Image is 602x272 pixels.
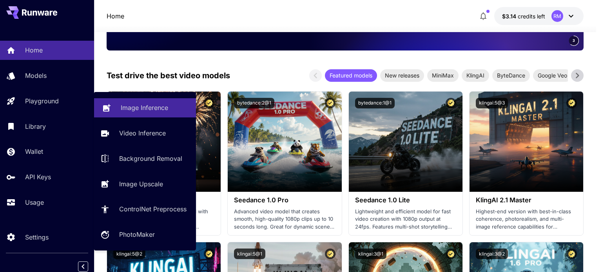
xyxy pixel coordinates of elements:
button: klingai:5@3 [476,98,508,108]
h3: Seedance 1.0 Lite [355,196,456,204]
a: Image Upscale [94,174,196,193]
p: Home [25,45,43,55]
button: bytedance:1@1 [355,98,395,108]
button: klingai:5@1 [234,249,265,259]
span: ByteDance [492,71,530,79]
div: $3.1356 [502,12,545,20]
p: Library [25,122,46,131]
span: KlingAI [462,71,489,79]
button: klingai:5@2 [113,249,145,259]
button: $3.1356 [494,7,584,25]
p: Usage [25,198,44,207]
img: alt [228,92,341,192]
button: Certified Model – Vetted for best performance and includes a commercial license. [325,98,335,108]
p: Highest-end version with best-in-class coherence, photorealism, and multi-image reference capabil... [476,208,577,231]
p: Models [25,71,47,80]
p: Image Inference [121,103,168,112]
img: alt [349,92,462,192]
span: 3 [573,38,575,43]
button: klingai:3@1 [355,249,386,259]
span: $3.14 [502,13,518,20]
a: PhotoMaker [94,225,196,244]
span: credits left [518,13,545,20]
p: API Keys [25,172,51,182]
button: Certified Model – Vetted for best performance and includes a commercial license. [325,249,335,259]
h3: KlingAI 2.1 Master [476,196,577,204]
button: Certified Model – Vetted for best performance and includes a commercial license. [204,98,214,108]
button: klingai:3@2 [476,249,508,259]
p: Wallet [25,147,43,156]
span: Google Veo [533,71,572,79]
p: Lightweight and efficient model for fast video creation with 1080p output at 24fps. Features mult... [355,208,456,231]
button: Certified Model – Vetted for best performance and includes a commercial license. [566,98,577,108]
p: Image Upscale [119,179,163,189]
a: Video Inference [94,124,196,143]
span: Featured models [325,71,377,79]
a: ControlNet Preprocess [94,200,196,219]
p: Home [107,11,124,21]
button: Collapse sidebar [78,261,88,272]
p: Test drive the best video models [107,70,230,81]
p: ControlNet Preprocess [119,204,187,214]
nav: breadcrumb [107,11,124,21]
img: alt [470,92,583,192]
button: Certified Model – Vetted for best performance and includes a commercial license. [446,98,456,108]
p: Settings [25,232,49,242]
p: PhotoMaker [119,230,155,239]
button: Certified Model – Vetted for best performance and includes a commercial license. [204,249,214,259]
span: MiniMax [427,71,459,79]
a: Background Removal [94,149,196,168]
button: Certified Model – Vetted for best performance and includes a commercial license. [566,249,577,259]
p: Background Removal [119,154,182,163]
button: Certified Model – Vetted for best performance and includes a commercial license. [446,249,456,259]
button: bytedance:2@1 [234,98,274,108]
p: Video Inference [119,128,166,138]
span: New releases [380,71,424,79]
p: Playground [25,96,59,106]
a: Image Inference [94,98,196,117]
h3: Seedance 1.0 Pro [234,196,335,204]
div: RM [551,10,563,22]
p: Advanced video model that creates smooth, high-quality 1080p clips up to 10 seconds long. Great f... [234,208,335,231]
